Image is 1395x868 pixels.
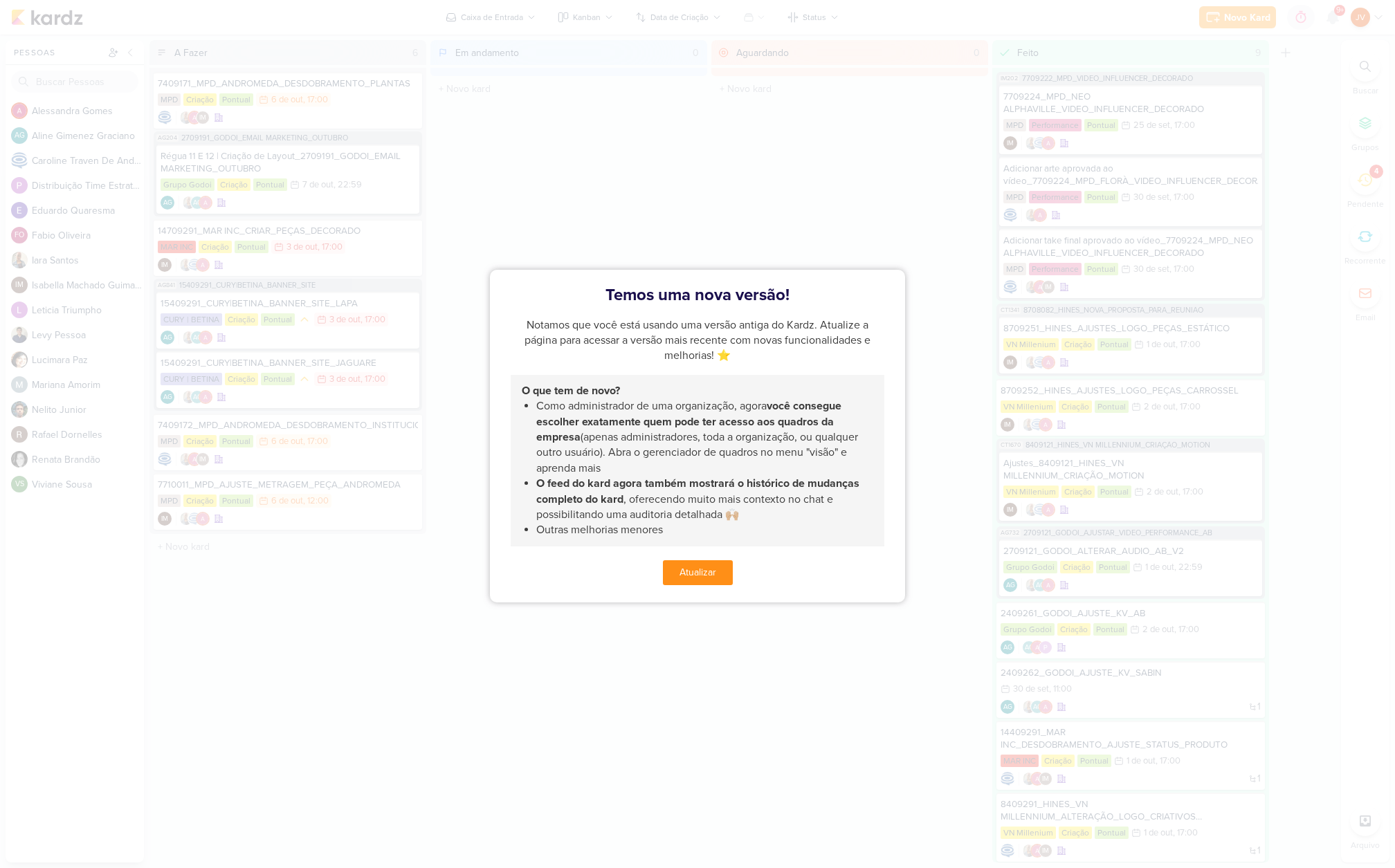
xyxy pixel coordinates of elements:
strong: O feed do kard agora também mostrará o histórico de mudanças completo do kard [536,477,862,506]
span: (apenas administradores, toda a organização, ou qualquer outro usuário). Abra o gerenciador de qu... [536,430,861,475]
span: Como administrador de uma organização, agora [536,399,767,413]
strong: O que tem de novo? [522,384,620,398]
strong: você consegue escolher exatamente quem pode ter acesso aos quadros da empresa [536,399,844,444]
span: , oferecendo muito mais contexto no chat e possibilitando uma auditoria detalhada 🙌🏼 [536,492,836,521]
button: Atualizar [663,560,733,585]
p: Temos uma nova versão! [511,284,884,307]
p: Notamos que você está usando uma versão antiga do Kardz. Atualize a página para acessar a versão ... [511,317,884,364]
li: Outras melhorias menores [536,522,873,537]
